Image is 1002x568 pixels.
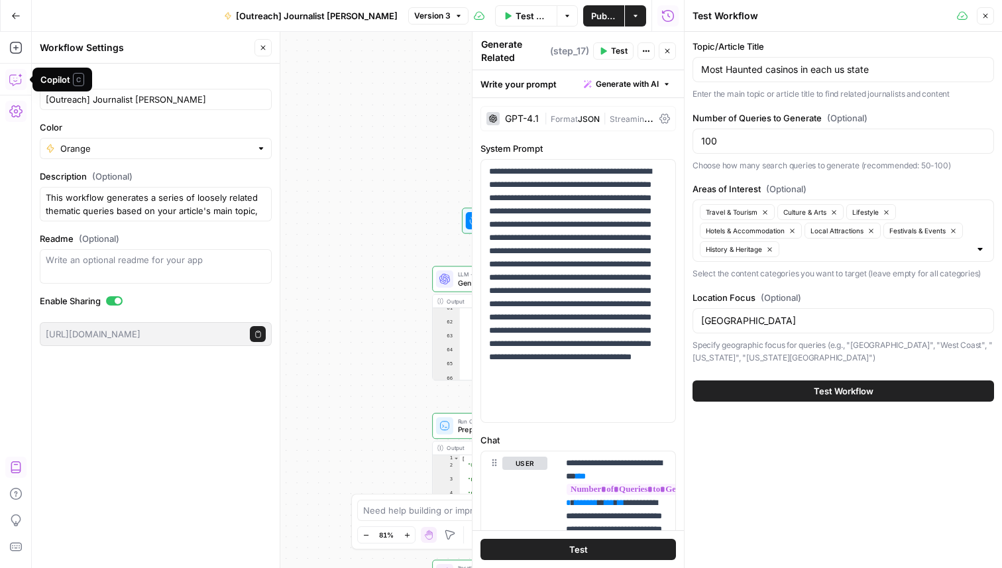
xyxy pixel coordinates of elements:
button: Travel & Tourism [700,204,775,220]
button: Version 3 [408,7,469,25]
span: History & Heritage [706,244,762,255]
span: Lifestyle [852,207,879,217]
span: Publish [591,9,616,23]
span: LLM · GPT-4.1 [458,270,568,278]
label: Number of Queries to Generate [693,111,994,125]
span: Test [569,543,588,556]
div: Output [447,443,570,452]
button: Test Data [495,5,557,27]
span: (Optional) [761,291,801,304]
p: Enter the main topic or article title to find related journalists and content [693,87,994,101]
label: Color [40,121,272,134]
textarea: Generate Related Search Queries [481,38,547,91]
button: Test [480,539,676,560]
button: Test Workflow [693,380,994,402]
label: Areas of Interest [693,182,994,196]
span: Generate with AI [596,78,659,90]
div: Run Code · PythonPrepare Queries ArrayStep 18Output[ "Unusual entertainment venues with rich hist... [432,413,600,528]
div: 61 [433,305,460,319]
input: Orange [60,142,251,155]
label: Chat [480,433,676,447]
span: JSON [578,114,600,124]
button: Festivals & Events [883,223,963,239]
span: ( step_17 ) [550,44,589,58]
div: 62 [433,319,460,333]
span: Format [551,114,578,124]
span: Test Workflow [814,384,873,398]
label: Topic/Article Title [693,40,994,53]
div: WorkflowInput SettingsInputs [432,207,600,233]
div: Workflow Settings [40,41,250,54]
div: 2 [433,462,460,476]
span: Culture & Arts [783,207,826,217]
span: (Optional) [827,111,867,125]
span: Festivals & Events [889,225,946,236]
span: Generate Related Search Queries [458,278,568,288]
span: (Optional) [92,170,133,183]
span: Prepare Queries Array [458,424,568,435]
div: 64 [433,347,460,361]
button: Test [593,42,634,60]
div: Output [447,297,570,306]
input: 100 [701,135,985,148]
label: Description [40,170,272,183]
div: LLM · GPT-4.1Generate Related Search QueriesStep 17Output "Seasonal guide: Spring events celebrat... [432,266,600,380]
p: Specify geographic focus for queries (e.g., "[GEOGRAPHIC_DATA]", "West Coast", "[US_STATE]", "[US... [693,339,994,365]
input: e.g., "AI in Healthcare", "Sustainable Energy Solutions" [701,63,985,76]
label: Readme [40,232,272,245]
span: Toggle code folding, rows 1 through 102 [453,455,459,463]
span: Travel & Tourism [706,207,757,217]
button: History & Heritage [700,241,779,257]
div: 66 [433,375,460,389]
span: Test [611,45,628,57]
input: Untitled [46,93,266,106]
span: | [600,111,610,125]
label: Name [40,72,272,85]
div: 65 [433,361,460,375]
button: Local Attractions [805,223,881,239]
p: Choose how many search queries to generate (recommended: 50-100) [693,159,994,172]
label: Enable Sharing [40,294,272,308]
span: (Optional) [766,182,807,196]
button: Publish [583,5,624,27]
button: Culture & Arts [777,204,844,220]
div: 4 [433,490,460,504]
button: Lifestyle [846,204,896,220]
span: Test Data [516,9,549,23]
span: | [544,111,551,125]
label: System Prompt [480,142,676,155]
div: Copilot [40,73,84,86]
p: Select the content categories you want to target (leave empty for all categories) [693,267,994,280]
button: Hotels & Accommodation [700,223,802,239]
div: 3 [433,476,460,490]
div: GPT-4.1 [505,114,539,123]
button: user [502,457,547,470]
div: Write your prompt [473,70,684,97]
label: Location Focus [693,291,994,304]
span: 81% [379,530,394,540]
span: Streaming [610,111,653,125]
span: Hotels & Accommodation [706,225,785,236]
span: [Outreach] Journalist [PERSON_NAME] [236,9,398,23]
div: 63 [433,333,460,347]
textarea: This workflow generates a series of loosely related thematic queries based on your article's main... [46,191,266,217]
span: Run Code · Python [458,417,568,426]
span: Local Attractions [810,225,863,236]
span: (Optional) [79,232,119,245]
div: 1 [433,455,460,463]
input: e.g., "United States", "West Coast", "California" [701,314,985,327]
span: C [73,73,84,86]
button: [Outreach] Journalist [PERSON_NAME] [216,5,406,27]
button: Generate with AI [579,76,676,93]
span: Version 3 [414,10,451,22]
